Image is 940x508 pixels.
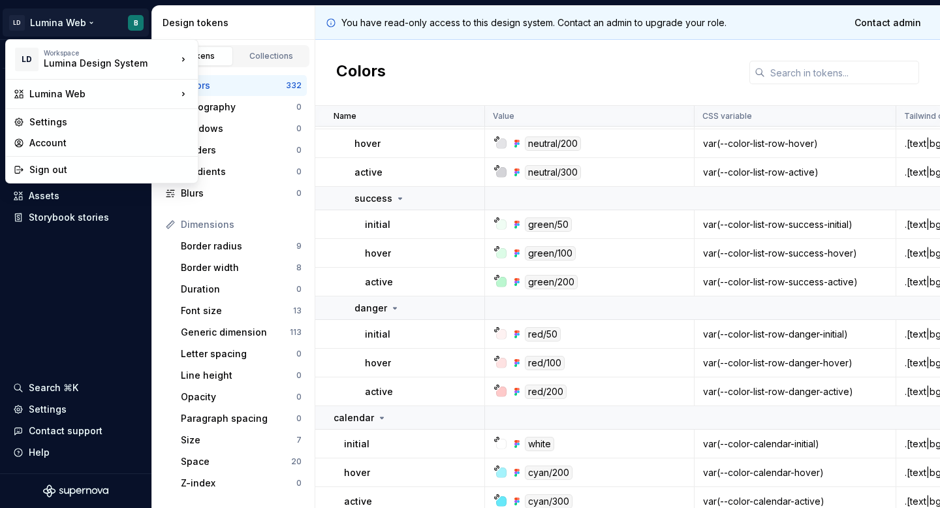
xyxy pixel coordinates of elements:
div: Settings [29,116,190,129]
div: Lumina Design System [44,57,155,70]
div: Account [29,136,190,150]
div: Lumina Web [29,87,177,101]
div: LD [15,48,39,71]
div: Sign out [29,163,190,176]
div: Workspace [44,49,177,57]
